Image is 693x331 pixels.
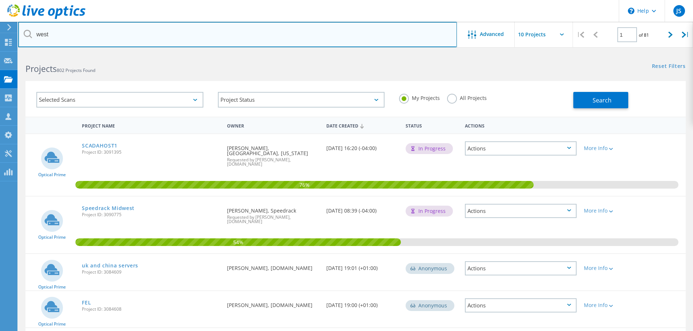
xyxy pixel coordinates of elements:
[573,22,588,48] div: |
[323,197,402,221] div: [DATE] 08:39 (-04:00)
[676,8,681,14] span: JS
[628,8,634,14] svg: \n
[406,263,454,274] div: Anonymous
[82,213,220,217] span: Project ID: 3090775
[402,118,461,132] div: Status
[465,298,577,312] div: Actions
[584,266,629,271] div: More Info
[639,32,649,38] span: of 81
[573,92,628,108] button: Search
[75,238,401,245] span: 54%
[78,118,223,132] div: Project Name
[38,173,66,177] span: Optical Prime
[38,322,66,326] span: Optical Prime
[223,291,322,315] div: [PERSON_NAME], [DOMAIN_NAME]
[218,92,385,108] div: Project Status
[36,92,203,108] div: Selected Scans
[406,206,453,217] div: In Progress
[82,206,135,211] a: Speedrack Midwest
[584,208,629,213] div: More Info
[25,63,57,74] b: Projects
[82,150,220,154] span: Project ID: 3091395
[323,118,402,132] div: Date Created
[57,67,95,73] span: 802 Projects Found
[223,254,322,278] div: [PERSON_NAME], [DOMAIN_NAME]
[399,94,440,101] label: My Projects
[227,158,319,166] span: Requested by [PERSON_NAME], [DOMAIN_NAME]
[323,291,402,315] div: [DATE] 19:00 (+01:00)
[75,181,534,187] span: 76%
[82,300,91,305] a: FEL
[584,146,629,151] div: More Info
[652,64,686,70] a: Reset Filters
[38,235,66,239] span: Optical Prime
[323,134,402,158] div: [DATE] 16:20 (-04:00)
[223,197,322,231] div: [PERSON_NAME], Speedrack
[465,204,577,218] div: Actions
[38,285,66,289] span: Optical Prime
[7,15,85,20] a: Live Optics Dashboard
[82,263,138,268] a: uk and china servers
[323,254,402,278] div: [DATE] 19:01 (+01:00)
[227,215,319,224] span: Requested by [PERSON_NAME], [DOMAIN_NAME]
[465,141,577,156] div: Actions
[584,303,629,308] div: More Info
[406,143,453,154] div: In Progress
[593,96,612,104] span: Search
[223,118,322,132] div: Owner
[406,300,454,311] div: Anonymous
[82,270,220,274] span: Project ID: 3084609
[447,94,487,101] label: All Projects
[678,22,693,48] div: |
[223,134,322,174] div: [PERSON_NAME], [GEOGRAPHIC_DATA], [US_STATE]
[82,143,118,148] a: SCADAHOST1
[82,307,220,311] span: Project ID: 3084608
[18,22,457,47] input: Search projects by name, owner, ID, company, etc
[461,118,580,132] div: Actions
[480,32,504,37] span: Advanced
[465,261,577,275] div: Actions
